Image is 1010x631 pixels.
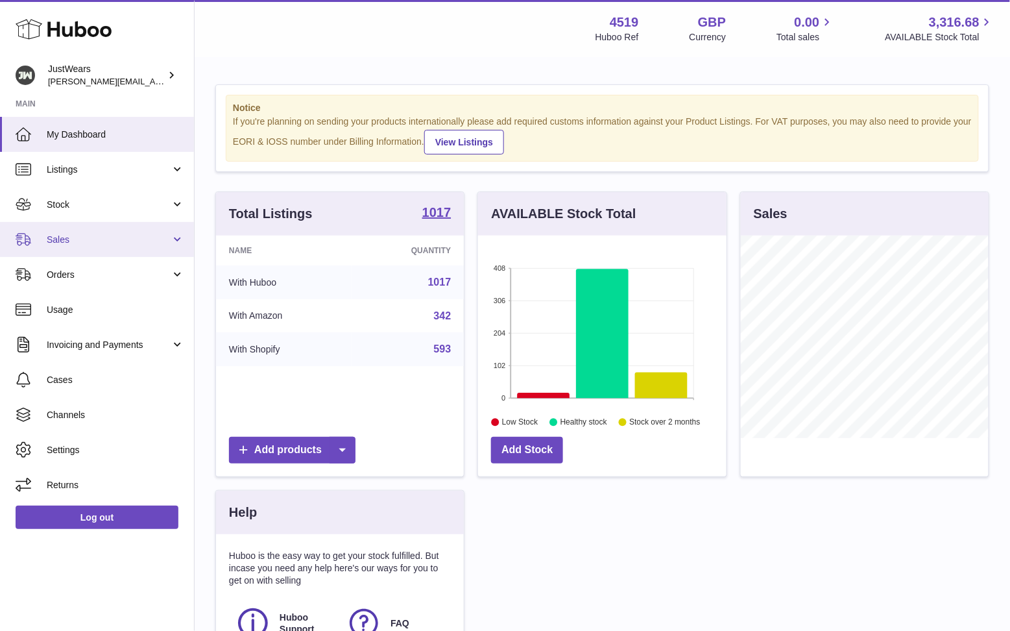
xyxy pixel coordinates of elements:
a: Log out [16,506,178,529]
span: Orders [47,269,171,281]
span: Total sales [776,31,834,43]
div: Currency [690,31,727,43]
td: With Huboo [216,266,352,299]
div: JustWears [48,63,165,88]
text: 306 [494,297,505,304]
span: Usage [47,304,184,316]
span: 0.00 [795,14,820,31]
td: With Amazon [216,299,352,333]
text: 0 [502,394,506,402]
span: Listings [47,164,171,176]
th: Quantity [352,236,464,266]
strong: Notice [233,102,972,114]
strong: 1017 [422,206,451,219]
span: [PERSON_NAME][EMAIL_ADDRESS][DOMAIN_NAME] [48,76,260,86]
div: If you're planning on sending your products internationally please add required customs informati... [233,116,972,155]
span: Sales [47,234,171,246]
div: Huboo Ref [595,31,639,43]
h3: AVAILABLE Stock Total [491,205,636,223]
h3: Total Listings [229,205,313,223]
a: 593 [434,343,451,354]
text: Stock over 2 months [630,417,701,427]
p: Huboo is the easy way to get your stock fulfilled. But incase you need any help here's our ways f... [229,550,451,587]
img: josh@just-wears.com [16,66,35,85]
span: Settings [47,444,184,456]
a: 0.00 Total sales [776,14,834,43]
span: FAQ [391,617,409,630]
text: Low Stock [502,417,538,427]
a: Add Stock [491,437,563,464]
span: Returns [47,479,184,491]
strong: 4519 [610,14,639,31]
span: 3,316.68 [929,14,980,31]
th: Name [216,236,352,266]
a: 3,316.68 AVAILABLE Stock Total [885,14,994,43]
strong: GBP [698,14,726,31]
a: Add products [229,437,355,464]
text: 204 [494,329,505,337]
text: 102 [494,362,505,369]
a: 1017 [422,206,451,221]
span: Channels [47,409,184,421]
span: AVAILABLE Stock Total [885,31,994,43]
h3: Sales [754,205,788,223]
a: 1017 [428,277,451,288]
span: Invoicing and Payments [47,339,171,351]
text: 408 [494,264,505,272]
h3: Help [229,504,257,521]
span: Cases [47,374,184,386]
span: Stock [47,199,171,211]
span: My Dashboard [47,129,184,141]
text: Healthy stock [560,417,608,427]
a: View Listings [424,130,504,155]
td: With Shopify [216,332,352,366]
a: 342 [434,310,451,321]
